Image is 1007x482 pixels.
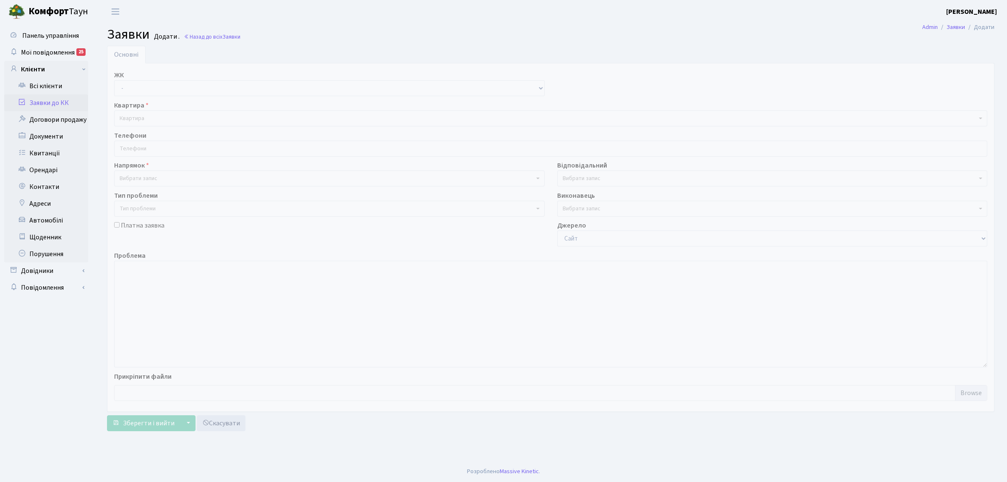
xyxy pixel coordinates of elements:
a: Щоденник [4,229,88,246]
label: Напрямок [114,160,149,170]
a: Договори продажу [4,111,88,128]
a: Всі клієнти [4,78,88,94]
a: Квитанції [4,145,88,162]
a: Повідомлення [4,279,88,296]
a: Порушення [4,246,88,262]
span: Вибрати запис [563,174,600,183]
div: Розроблено . [467,467,540,476]
div: 25 [76,48,86,56]
button: Зберегти і вийти [107,415,180,431]
input: Телефони [115,141,987,156]
a: [PERSON_NAME] [946,7,997,17]
span: Заявки [222,33,240,41]
span: Таун [29,5,88,19]
label: Телефони [114,131,146,141]
span: Мої повідомлення [21,48,75,57]
label: ЖК [114,70,124,80]
a: Скасувати [197,415,245,431]
a: Адреси [4,195,88,212]
a: Клієнти [4,61,88,78]
span: Квартира [120,114,144,123]
a: Massive Kinetic [500,467,539,476]
a: Заявки до КК [4,94,88,111]
a: Admin [922,23,938,31]
span: Вибрати запис [120,174,157,183]
label: Тип проблеми [114,191,158,201]
a: Панель управління [4,27,88,44]
span: Зберегти і вийти [123,419,175,428]
span: Тип проблеми [120,204,156,213]
a: Назад до всіхЗаявки [184,33,240,41]
label: Квартира [114,100,149,110]
span: Заявки [107,25,150,44]
label: Виконавець [557,191,595,201]
span: Вибрати запис [563,204,600,213]
label: Відповідальний [557,160,607,170]
label: Джерело [557,220,586,231]
b: Комфорт [29,5,69,18]
small: Додати . [152,33,180,41]
img: logo.png [8,3,25,20]
label: Проблема [114,251,146,261]
a: Контакти [4,178,88,195]
a: Автомобілі [4,212,88,229]
a: Документи [4,128,88,145]
li: Додати [965,23,994,32]
a: Основні [107,46,146,63]
button: Переключити навігацію [105,5,126,18]
a: Мої повідомлення25 [4,44,88,61]
b: [PERSON_NAME] [946,7,997,16]
nav: breadcrumb [910,18,1007,36]
label: Прикріпити файли [114,372,172,382]
a: Довідники [4,262,88,279]
a: Орендарі [4,162,88,178]
a: Заявки [947,23,965,31]
span: Панель управління [22,31,79,40]
label: Платна заявка [121,220,164,231]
